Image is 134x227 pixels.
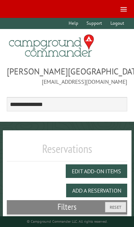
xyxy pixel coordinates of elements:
[105,202,126,212] button: Reset
[66,164,127,178] button: Edit Add-on Items
[83,18,105,29] a: Support
[66,184,127,197] button: Add a Reservation
[7,32,96,60] img: Campground Commander
[7,66,128,86] span: [PERSON_NAME][GEOGRAPHIC_DATA] [EMAIL_ADDRESS][DOMAIN_NAME]
[65,18,82,29] a: Help
[27,219,108,224] small: © Campground Commander LLC. All rights reserved.
[107,18,127,29] a: Logout
[7,142,128,161] h1: Reservations
[7,200,128,214] h2: Filters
